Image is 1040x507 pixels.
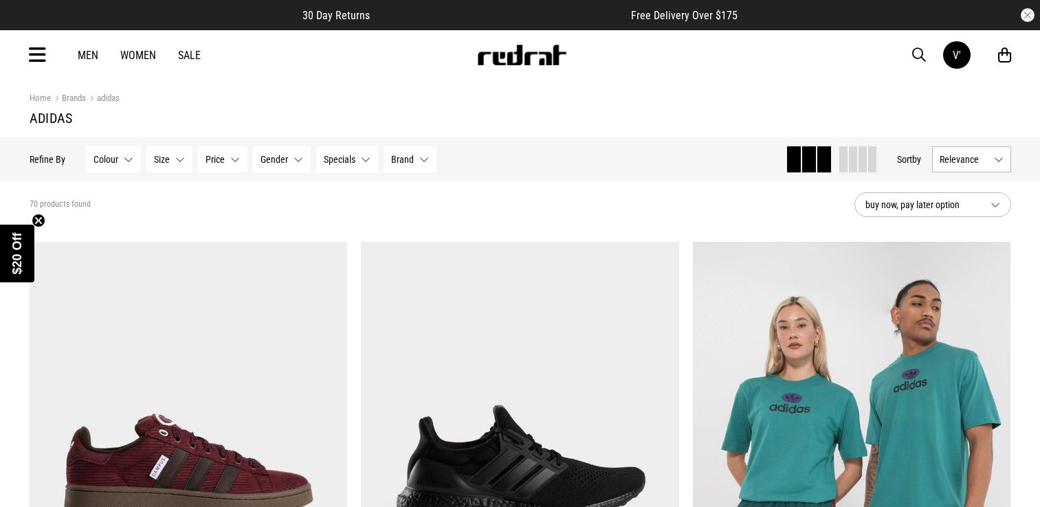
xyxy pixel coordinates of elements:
[30,110,1011,126] h1: adidas
[631,9,738,22] span: Free Delivery Over $175
[384,146,436,172] button: Brand
[51,93,86,106] a: Brands
[30,199,91,210] span: 70 products found
[10,232,24,274] span: $20 Off
[178,49,201,62] a: Sale
[302,9,370,22] span: 30 Day Returns
[316,146,378,172] button: Specials
[953,49,961,62] div: V'
[30,154,65,165] p: Refine By
[78,49,98,62] a: Men
[93,154,118,165] span: Colour
[253,146,311,172] button: Gender
[198,146,247,172] button: Price
[154,154,170,165] span: Size
[897,151,921,168] button: Sortby
[940,154,988,165] span: Relevance
[912,154,921,165] span: by
[32,214,45,227] button: Close teaser
[86,93,120,106] a: adidas
[932,146,1011,172] button: Relevance
[397,8,604,22] iframe: Customer reviews powered by Trustpilot
[30,93,51,103] a: Home
[391,154,414,165] span: Brand
[146,146,192,172] button: Size
[476,45,567,65] img: Redrat logo
[865,196,980,213] span: buy now, pay later option
[86,146,141,172] button: Colour
[324,154,355,165] span: Specials
[206,154,225,165] span: Price
[261,154,288,165] span: Gender
[120,49,156,62] a: Women
[854,192,1011,217] button: buy now, pay later option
